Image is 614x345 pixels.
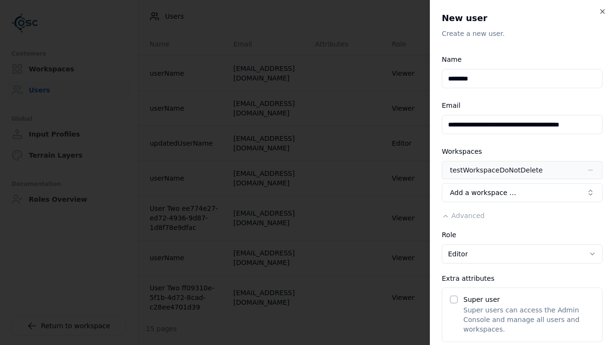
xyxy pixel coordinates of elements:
span: Advanced [451,212,484,219]
label: Super user [463,296,500,303]
label: Email [442,102,460,109]
label: Name [442,56,461,63]
div: testWorkspaceDoNotDelete [450,165,543,175]
button: Advanced [442,211,484,220]
p: Create a new user. [442,29,602,38]
label: Role [442,231,456,239]
div: Extra attributes [442,275,602,282]
label: Workspaces [442,148,482,155]
h2: New user [442,11,602,25]
p: Super users can access the Admin Console and manage all users and workspaces. [463,305,594,334]
span: Add a workspace … [450,188,516,197]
